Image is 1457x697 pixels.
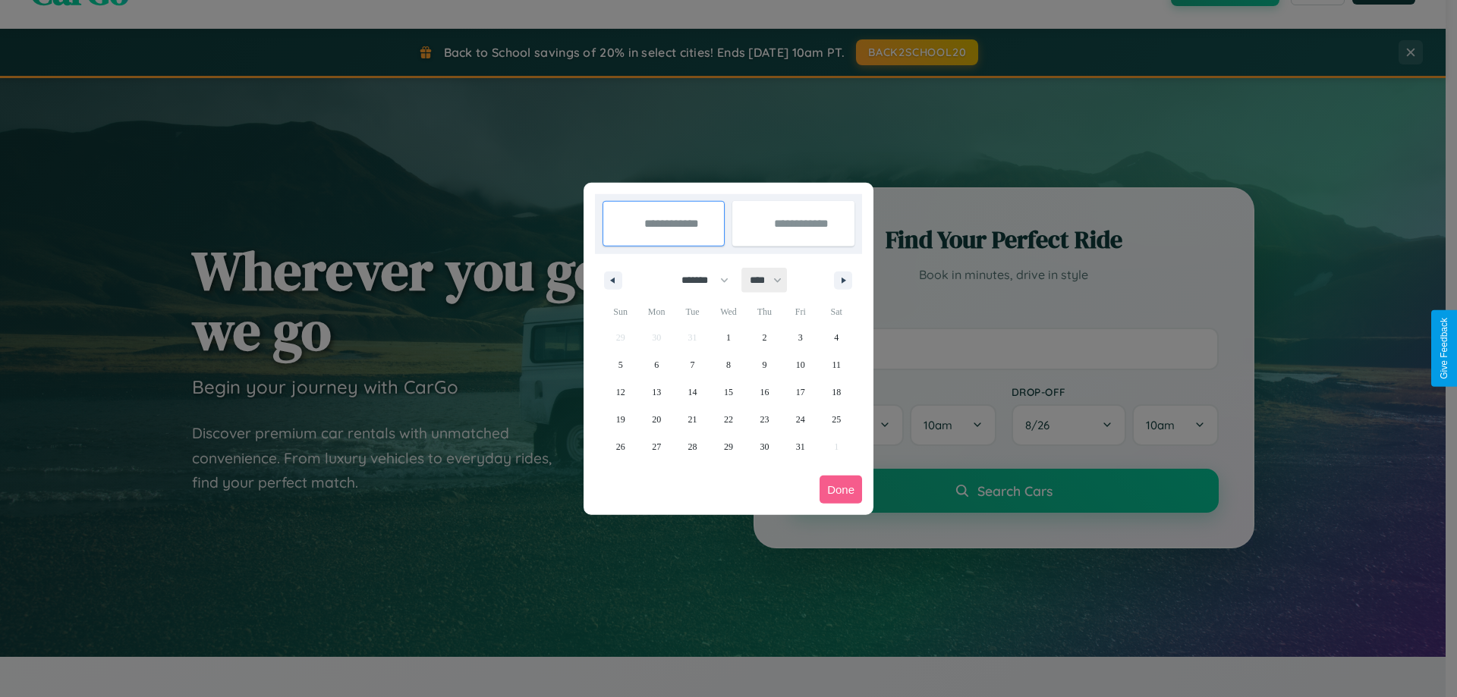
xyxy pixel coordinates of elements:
[819,378,854,406] button: 18
[675,378,710,406] button: 14
[691,351,695,378] span: 7
[652,406,661,433] span: 20
[796,406,805,433] span: 24
[710,300,746,324] span: Wed
[782,351,818,378] button: 10
[618,351,623,378] span: 5
[710,378,746,406] button: 15
[710,406,746,433] button: 22
[796,378,805,406] span: 17
[782,324,818,351] button: 3
[747,300,782,324] span: Thu
[616,406,625,433] span: 19
[652,378,661,406] span: 13
[603,433,638,460] button: 26
[796,351,805,378] span: 10
[688,406,697,433] span: 21
[616,378,625,406] span: 12
[747,406,782,433] button: 23
[603,351,638,378] button: 5
[654,351,659,378] span: 6
[638,300,674,324] span: Mon
[675,406,710,433] button: 21
[638,406,674,433] button: 20
[819,406,854,433] button: 25
[832,351,841,378] span: 11
[724,433,733,460] span: 29
[710,351,746,378] button: 8
[782,378,818,406] button: 17
[782,300,818,324] span: Fri
[675,433,710,460] button: 28
[675,300,710,324] span: Tue
[798,324,803,351] span: 3
[724,378,733,406] span: 15
[819,300,854,324] span: Sat
[603,378,638,406] button: 12
[820,476,862,504] button: Done
[652,433,661,460] span: 27
[726,324,731,351] span: 1
[603,300,638,324] span: Sun
[710,324,746,351] button: 1
[832,378,841,406] span: 18
[724,406,733,433] span: 22
[762,351,766,378] span: 9
[726,351,731,378] span: 8
[710,433,746,460] button: 29
[603,406,638,433] button: 19
[638,351,674,378] button: 6
[1439,318,1449,379] div: Give Feedback
[832,406,841,433] span: 25
[638,433,674,460] button: 27
[819,351,854,378] button: 11
[747,378,782,406] button: 16
[762,324,766,351] span: 2
[747,324,782,351] button: 2
[834,324,839,351] span: 4
[782,433,818,460] button: 31
[688,378,697,406] span: 14
[747,433,782,460] button: 30
[782,406,818,433] button: 24
[819,324,854,351] button: 4
[688,433,697,460] span: 28
[760,378,769,406] span: 16
[638,378,674,406] button: 13
[616,433,625,460] span: 26
[675,351,710,378] button: 7
[760,406,769,433] span: 23
[747,351,782,378] button: 9
[760,433,769,460] span: 30
[796,433,805,460] span: 31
